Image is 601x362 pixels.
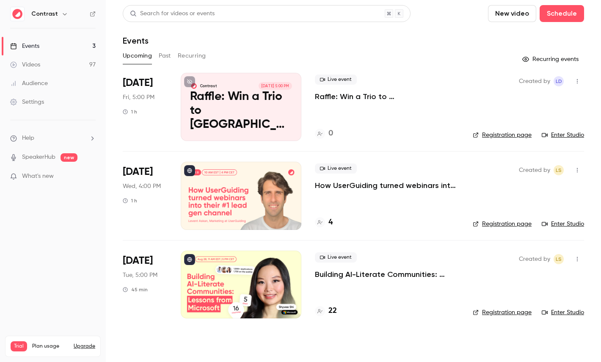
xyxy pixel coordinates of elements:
div: Search for videos or events [130,9,215,18]
a: Enter Studio [542,308,584,317]
h1: Events [123,36,149,46]
h4: 22 [328,305,337,317]
span: [DATE] [123,76,153,90]
span: Ld [556,76,562,86]
a: Registration page [473,131,532,139]
h6: Contrast [31,10,58,18]
div: Oct 8 Wed, 10:00 AM (America/New York) [123,162,167,229]
a: 0 [315,128,333,139]
a: How UserGuiding turned webinars into their #1 lead gen channel [315,180,459,191]
a: Raffle: Win a Trio to [GEOGRAPHIC_DATA] [315,91,459,102]
span: Live event [315,252,357,263]
span: Tue, 5:00 PM [123,271,157,279]
span: Fri, 5:00 PM [123,93,154,102]
a: Registration page [473,308,532,317]
h4: 4 [328,217,333,228]
div: 1 h [123,108,137,115]
span: Luuk de Jonge [554,76,564,86]
a: SpeakerHub [22,153,55,162]
a: Building AI-Literate Communities: Lessons from Microsoft [315,269,459,279]
p: Contrast [200,83,217,88]
a: Enter Studio [542,220,584,228]
div: 45 min [123,286,148,293]
span: Help [22,134,34,143]
div: Dec 9 Tue, 11:00 AM (America/New York) [123,251,167,318]
p: Raffle: Win a Trio to [GEOGRAPHIC_DATA] [190,90,292,132]
a: Registration page [473,220,532,228]
span: [DATE] 5:00 PM [259,82,292,90]
img: Contrast [11,7,24,21]
a: 4 [315,217,333,228]
span: Created by [519,76,550,86]
button: New video [488,5,536,22]
span: Trial [11,341,27,351]
span: Created by [519,254,550,264]
span: new [61,153,77,162]
li: help-dropdown-opener [10,134,96,143]
span: [DATE] [123,254,153,268]
div: Videos [10,61,40,69]
span: What's new [22,172,54,181]
div: Sep 19 Fri, 5:00 PM (Europe/Amsterdam) [123,73,167,141]
a: Raffle: Win a Trio to ParisContrast[DATE] 5:00 PMRaffle: Win a Trio to [GEOGRAPHIC_DATA] [181,73,301,141]
button: Upcoming [123,49,152,63]
div: 1 h [123,197,137,204]
span: Wed, 4:00 PM [123,182,161,191]
h4: 0 [328,128,333,139]
span: LS [556,254,562,264]
div: Events [10,42,39,50]
button: Upgrade [74,343,95,350]
span: Lusine Sargsyan [554,254,564,264]
span: [DATE] [123,165,153,179]
button: Recurring events [518,53,584,66]
button: Recurring [178,49,206,63]
span: Created by [519,165,550,175]
a: 22 [315,305,337,317]
span: LS [556,165,562,175]
span: Live event [315,163,357,174]
button: Past [159,49,171,63]
div: Audience [10,79,48,88]
a: Enter Studio [542,131,584,139]
div: Settings [10,98,44,106]
button: Schedule [540,5,584,22]
span: Lusine Sargsyan [554,165,564,175]
span: Live event [315,75,357,85]
span: Plan usage [32,343,69,350]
